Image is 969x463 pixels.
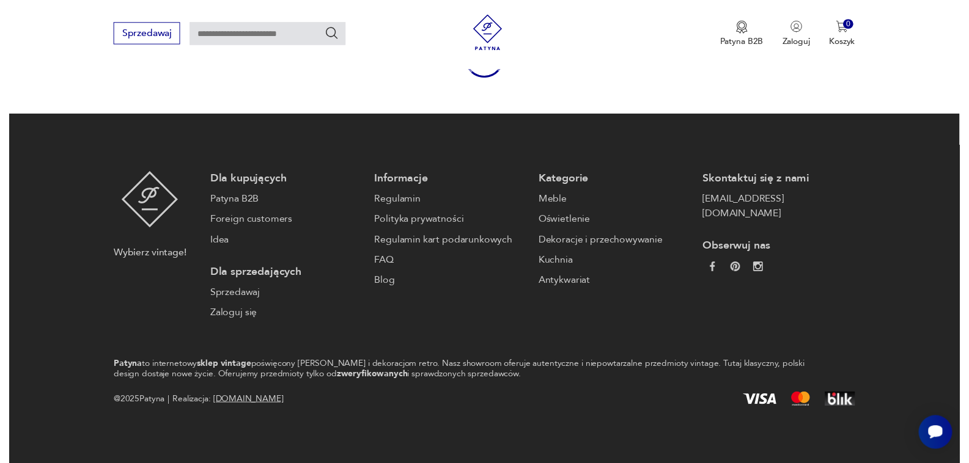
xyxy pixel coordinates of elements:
[106,31,174,39] a: Sprzedawaj
[106,365,135,376] strong: Patyna
[372,279,528,293] a: Blog
[759,267,768,277] img: c2fd9cf7f39615d9d6839a72ae8e59e5.webp
[205,175,360,189] p: Dla kupujących
[789,21,817,48] button: Zaloguj
[712,267,722,277] img: da9060093f698e4c3cedc1453eec5031.webp
[106,365,819,387] p: to internetowy poświęcony [PERSON_NAME] i dekoracjom retro. Nasz showroom oferuje autentyczne i n...
[208,401,279,412] a: [DOMAIN_NAME]
[106,399,158,414] span: @ 2025 Patyna
[372,195,528,210] a: Regulamin
[205,312,360,326] a: Zaloguj się
[372,258,528,272] a: FAQ
[372,216,528,231] a: Polityka prywatności
[725,36,769,48] p: Patyna B2B
[106,23,174,45] button: Sprzedawaj
[836,21,863,48] button: 0Koszyk
[707,195,863,225] a: [EMAIL_ADDRESS][DOMAIN_NAME]
[205,216,360,231] a: Foreign customers
[161,399,163,414] div: |
[789,36,817,48] p: Zaloguj
[797,399,817,414] img: Mastercard
[540,237,695,252] a: Dekoracje i przechowywanie
[725,21,769,48] button: Patyna B2B
[372,237,528,252] a: Regulamin kart podarunkowych
[205,291,360,305] a: Sprzedawaj
[166,399,279,414] span: Realizacja:
[205,195,360,210] a: Patyna B2B
[470,15,506,51] img: Patyna - sklep z meblami i dekoracjami vintage
[850,20,861,30] div: 0
[707,243,863,258] p: Obserwuj nas
[927,423,962,458] iframe: Smartsupp widget button
[191,365,246,376] strong: sklep vintage
[748,401,783,412] img: Visa
[540,175,695,189] p: Kategorie
[334,376,406,387] strong: zweryfikowanych
[725,21,769,48] a: Ikona medaluPatyna B2B
[205,237,360,252] a: Idea
[106,250,180,265] p: Wybierz vintage!
[836,36,863,48] p: Koszyk
[322,26,336,41] button: Szukaj
[797,21,809,33] img: Ikonka użytkownika
[831,399,863,414] img: BLIK
[540,195,695,210] a: Meble
[741,21,753,34] img: Ikona medalu
[205,270,360,285] p: Dla sprzedających
[372,175,528,189] p: Informacje
[540,279,695,293] a: Antykwariat
[843,21,855,33] img: Ikona koszyka
[707,175,863,189] p: Skontaktuj się z nami
[540,216,695,231] a: Oświetlenie
[735,267,745,277] img: 37d27d81a828e637adc9f9cb2e3d3a8a.webp
[540,258,695,272] a: Kuchnia
[114,175,172,232] img: Patyna - sklep z meblami i dekoracjami vintage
